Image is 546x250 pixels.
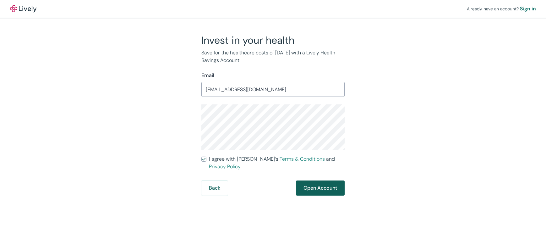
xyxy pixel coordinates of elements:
p: Save for the healthcare costs of [DATE] with a Lively Health Savings Account [201,49,345,64]
a: Terms & Conditions [280,156,325,162]
span: I agree with [PERSON_NAME]’s and [209,155,345,170]
a: Sign in [520,5,536,13]
a: Privacy Policy [209,163,241,170]
a: LivelyLively [10,5,36,13]
h2: Invest in your health [201,34,345,47]
img: Lively [10,5,36,13]
div: Already have an account? [467,5,536,13]
button: Back [201,181,228,196]
label: Email [201,72,214,79]
button: Open Account [296,181,345,196]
